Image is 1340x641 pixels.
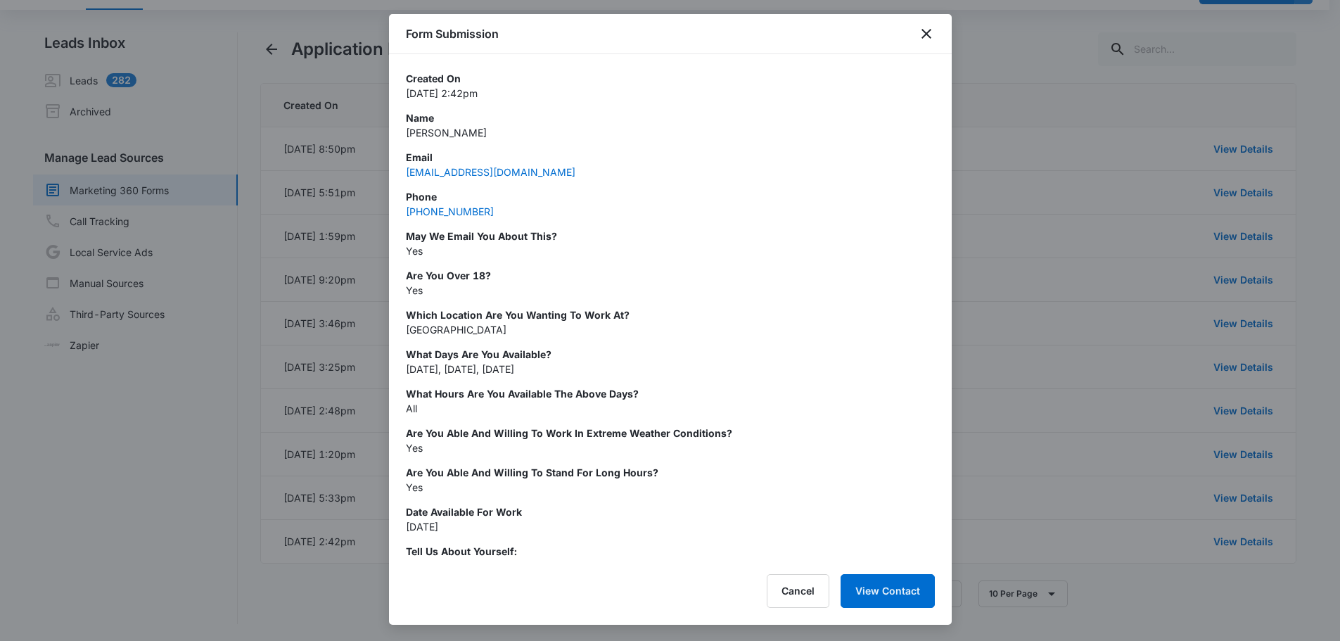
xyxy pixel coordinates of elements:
button: View Contact [841,574,935,608]
p: [DATE], [DATE], [DATE] [406,362,935,376]
a: [EMAIL_ADDRESS][DOMAIN_NAME] [406,166,575,178]
p: I graduated high school in May and am looking for a job until I go to college next year! [406,559,935,573]
p: Yes [406,283,935,298]
p: Are you able and willing to work in extreme weather conditions? [406,426,935,440]
p: Are You Over 18? [406,268,935,283]
button: Cancel [767,574,829,608]
p: All [406,401,935,416]
p: Created On [406,71,935,86]
p: Which Location are you wanting to work at? [406,307,935,322]
p: [DATE] 2:42pm [406,86,935,101]
p: Phone [406,189,935,204]
p: Yes [406,243,935,258]
p: Are you able and willing to stand for long hours? [406,465,935,480]
a: [PHONE_NUMBER] [406,205,494,217]
p: What hours are you available the above days? [406,386,935,401]
p: Yes [406,480,935,495]
p: [PERSON_NAME] [406,125,935,140]
p: Yes [406,440,935,455]
p: [DATE] [406,519,935,534]
p: [GEOGRAPHIC_DATA] [406,322,935,337]
p: Tell Us About Yourself: [406,544,935,559]
p: What days are you available? [406,347,935,362]
p: Name [406,110,935,125]
p: May we email you about this? [406,229,935,243]
p: Email [406,150,935,165]
button: close [918,25,935,42]
p: Date Available For Work [406,504,935,519]
h1: Form Submission [406,25,499,42]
